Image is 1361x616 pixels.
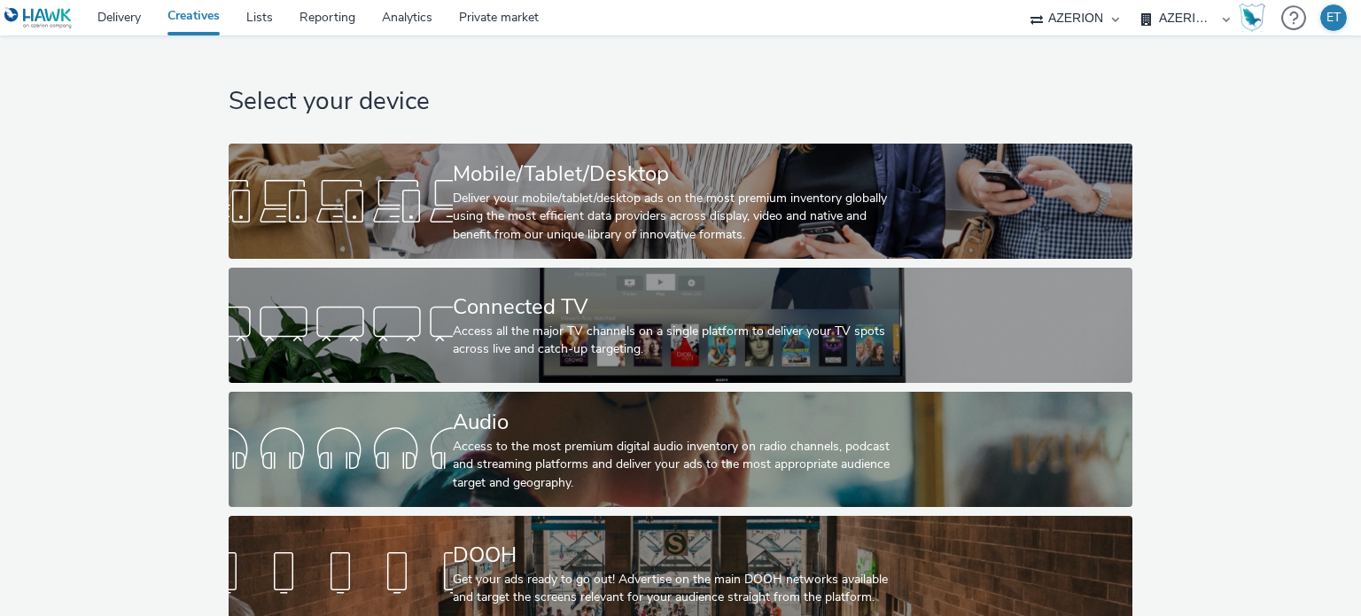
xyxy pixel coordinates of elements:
a: Mobile/Tablet/DesktopDeliver your mobile/tablet/desktop ads on the most premium inventory globall... [229,144,1132,259]
a: Connected TVAccess all the major TV channels on a single platform to deliver your TV spots across... [229,268,1132,383]
div: Access to the most premium digital audio inventory on radio channels, podcast and streaming platf... [453,438,901,492]
div: Deliver your mobile/tablet/desktop ads on the most premium inventory globally using the most effi... [453,190,901,244]
img: undefined Logo [4,7,73,29]
div: Access all the major TV channels on a single platform to deliver your TV spots across live and ca... [453,323,901,359]
div: Connected TV [453,292,901,323]
div: Mobile/Tablet/Desktop [453,159,901,190]
a: Hawk Academy [1239,4,1272,32]
h1: Select your device [229,85,1132,119]
div: ET [1326,4,1341,31]
div: Get your ads ready to go out! Advertise on the main DOOH networks available and target the screen... [453,571,901,607]
div: Audio [453,407,901,438]
div: DOOH [453,540,901,571]
a: AudioAccess to the most premium digital audio inventory on radio channels, podcast and streaming ... [229,392,1132,507]
img: Hawk Academy [1239,4,1265,32]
